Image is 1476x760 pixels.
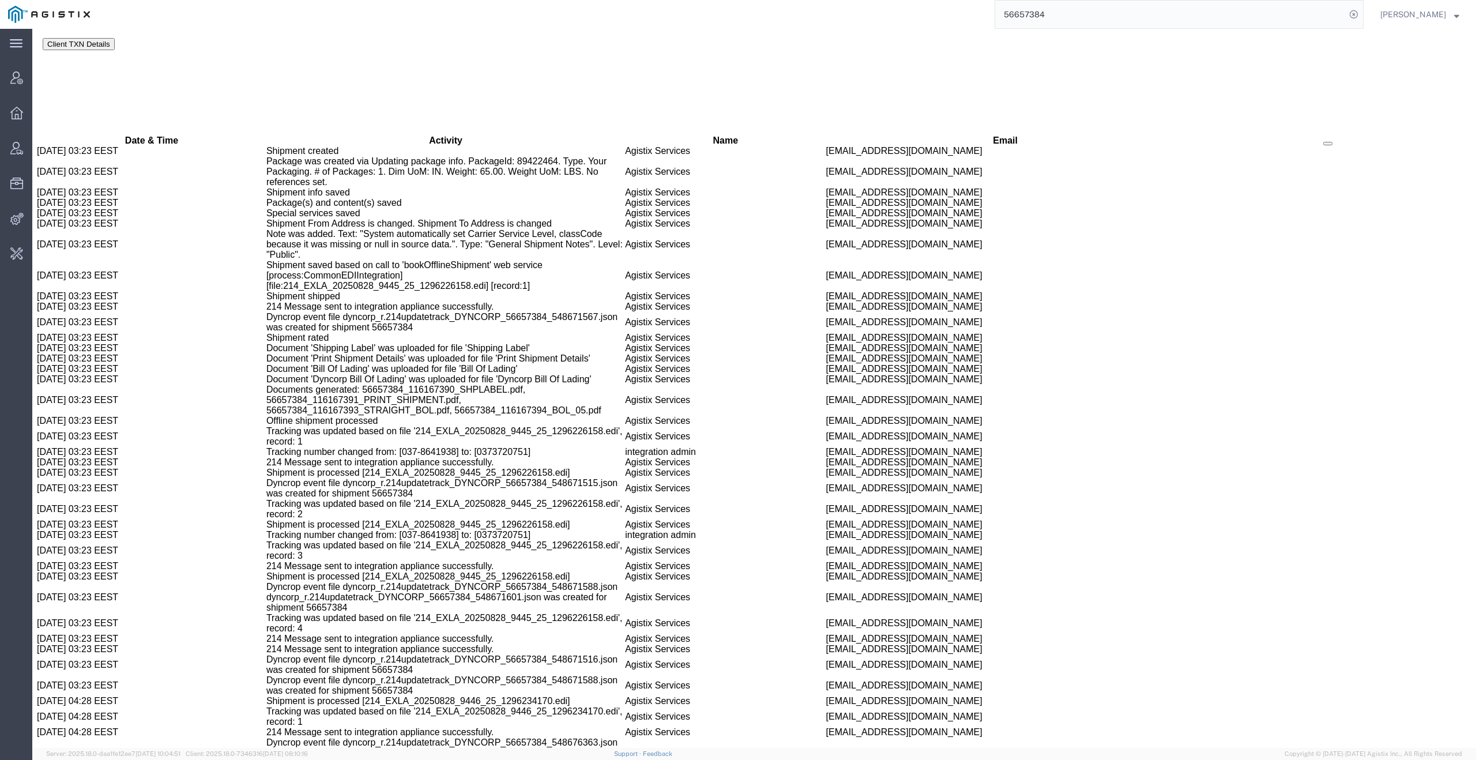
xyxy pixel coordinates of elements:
td: [DATE] 03:23 EEST [5,273,234,283]
td: Dyncrop event file dyncorp_r.214updatetrack_DYNCORP_56657384_548671588.json dyncorp_r.214updatetr... [234,553,593,584]
td: [DATE] 03:23 EEST [5,418,234,428]
span: [EMAIL_ADDRESS][DOMAIN_NAME] [794,179,950,189]
td: Agistix Services [593,678,793,698]
img: logo [8,6,90,23]
td: Agistix Services [593,646,793,667]
th: Email: activate to sort column ascending [794,107,1153,117]
iframe: FS Legacy Container [32,29,1476,748]
td: Agistix Services [593,159,793,169]
td: [DATE] 03:23 EEST [5,543,234,553]
span: [EMAIL_ADDRESS][DOMAIN_NAME] [794,475,950,485]
td: Agistix Services [593,356,793,387]
td: [DATE] 04:28 EEST [5,667,234,678]
td: Agistix Services [593,169,793,179]
td: [DATE] 03:23 EEST [5,615,234,626]
td: 214 Message sent to integration appliance successfully. [234,428,593,439]
td: Agistix Services [593,304,793,314]
span: [DATE] 08:10:16 [263,750,308,757]
td: 214 Message sent to integration appliance successfully. [234,273,593,283]
td: Agistix Services [593,117,793,127]
th: Name: activate to sort column ascending [593,107,793,117]
td: Agistix Services [593,449,793,470]
span: [EMAIL_ADDRESS][DOMAIN_NAME] [794,532,950,542]
span: [EMAIL_ADDRESS][DOMAIN_NAME] [794,418,950,428]
td: [DATE] 03:23 EEST [5,553,234,584]
td: [DATE] 03:23 EEST [5,532,234,543]
td: Agistix Services [593,428,793,439]
span: [EMAIL_ADDRESS][DOMAIN_NAME] [794,615,950,625]
td: Agistix Services [593,283,793,304]
th: Activity: activate to sort column ascending [234,107,593,117]
td: [DATE] 03:23 EEST [5,470,234,491]
td: [DATE] 03:23 EEST [5,428,234,439]
td: Agistix Services [593,532,793,543]
span: [EMAIL_ADDRESS][DOMAIN_NAME] [794,288,950,298]
td: [DATE] 03:23 EEST [5,127,234,159]
span: [EMAIL_ADDRESS][DOMAIN_NAME] [794,335,950,345]
td: Shipment rated [234,304,593,314]
td: Dyncrop event file dyncorp_r.214updatetrack_DYNCORP_56657384_548676363.json dyncorp_r.214updatetr... [234,709,593,740]
td: Package was created via Updating package info. PackageId: 89422464. Type. Your Packaging. # of Pa... [234,127,593,159]
td: 214 Message sent to integration appliance successfully. [234,615,593,626]
td: Dyncrop event file dyncorp_r.214updatetrack_DYNCORP_56657384_548671588.json was created for shipm... [234,646,593,667]
td: Shipment shipped [234,262,593,273]
td: Note was added. Text: "System automatically set Carrier Service Level, classCode because it was m... [234,200,593,231]
td: [DATE] 03:23 EEST [5,397,234,418]
td: Agistix Services [593,605,793,615]
td: [DATE] 03:23 EEST [5,262,234,273]
td: [DATE] 03:23 EEST [5,626,234,646]
td: [DATE] 04:28 EEST [5,709,234,740]
span: [EMAIL_ADDRESS][DOMAIN_NAME] [794,652,950,661]
td: Agistix Services [593,387,793,397]
td: [DATE] 03:23 EEST [5,511,234,532]
span: [EMAIL_ADDRESS][DOMAIN_NAME] [794,138,950,148]
span: Copyright © [DATE]-[DATE] Agistix Inc., All Rights Reserved [1285,749,1462,759]
td: 214 Message sent to integration appliance successfully. [234,532,593,543]
td: [DATE] 03:23 EEST [5,117,234,127]
span: [EMAIL_ADDRESS][DOMAIN_NAME] [794,605,950,615]
td: [DATE] 03:23 EEST [5,231,234,262]
td: Agistix Services [593,345,793,356]
td: [DATE] 03:23 EEST [5,325,234,335]
button: Manage table columns [1291,113,1300,116]
td: Shipment is processed [214_EXLA_20250828_9445_25_1296226158.edi] [234,491,593,501]
td: Agistix Services [593,231,793,262]
td: Document 'Print Shipment Details' was uploaded for file 'Print Shipment Details' [234,325,593,335]
span: [EMAIL_ADDRESS][DOMAIN_NAME] [794,242,950,251]
span: [EMAIL_ADDRESS][DOMAIN_NAME] [794,454,950,464]
td: Agistix Services [593,470,793,491]
td: Agistix Services [593,491,793,501]
span: [EMAIL_ADDRESS][DOMAIN_NAME] [794,325,950,334]
td: Agistix Services [593,190,793,200]
a: Support [614,750,643,757]
span: Client: 2025.18.0-7346316 [186,750,308,757]
td: Agistix Services [593,397,793,418]
td: [DATE] 03:23 EEST [5,646,234,667]
span: [EMAIL_ADDRESS][DOMAIN_NAME] [794,517,950,526]
td: [DATE] 04:28 EEST [5,678,234,698]
td: [DATE] 03:23 EEST [5,439,234,449]
td: Agistix Services [593,553,793,584]
td: Agistix Services [593,543,793,553]
td: [DATE] 03:23 EEST [5,501,234,511]
td: Dyncrop event file dyncorp_r.214updatetrack_DYNCORP_56657384_548671516.json was created for shipm... [234,626,593,646]
span: [EMAIL_ADDRESS][DOMAIN_NAME] [794,439,950,449]
td: [DATE] 03:23 EEST [5,283,234,304]
td: [DATE] 03:23 EEST [5,491,234,501]
span: [EMAIL_ADDRESS][DOMAIN_NAME] [794,387,950,397]
td: Shipment is processed [214_EXLA_20250828_9445_25_1296226158.edi] [234,543,593,553]
td: [DATE] 03:23 EEST [5,314,234,325]
td: [DATE] 03:23 EEST [5,356,234,387]
td: 214 Message sent to integration appliance successfully. [234,698,593,709]
td: Tracking was updated based on file '214_EXLA_20250828_9445_25_1296226158.edi', record: 3 [234,511,593,532]
td: Shipment saved based on call to 'bookOfflineShipment' web service [process:CommonEDIIntegration] ... [234,231,593,262]
td: [DATE] 03:23 EEST [5,605,234,615]
td: Tracking was updated based on file '214_EXLA_20250828_9445_25_1296226158.edi', record: 2 [234,470,593,491]
td: Dyncrop event file dyncorp_r.214updatetrack_DYNCORP_56657384_548671567.json was created for shipm... [234,283,593,304]
td: [DATE] 03:23 EEST [5,169,234,179]
td: Agistix Services [593,335,793,345]
td: [DATE] 03:23 EEST [5,387,234,397]
span: [EMAIL_ADDRESS][DOMAIN_NAME] [794,563,950,573]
